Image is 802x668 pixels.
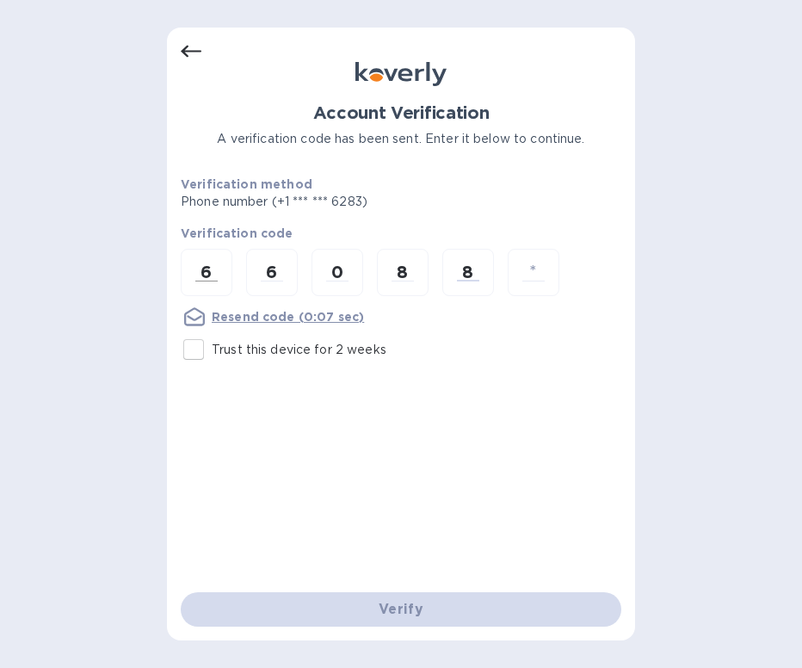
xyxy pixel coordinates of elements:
p: Phone number (+1 *** *** 6283) [181,193,499,211]
h1: Account Verification [181,103,621,123]
u: Resend code (0:07 sec) [212,310,364,324]
b: Verification method [181,177,312,191]
p: Verification code [181,225,621,242]
p: Trust this device for 2 weeks [212,341,386,359]
p: A verification code has been sent. Enter it below to continue. [181,130,621,148]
